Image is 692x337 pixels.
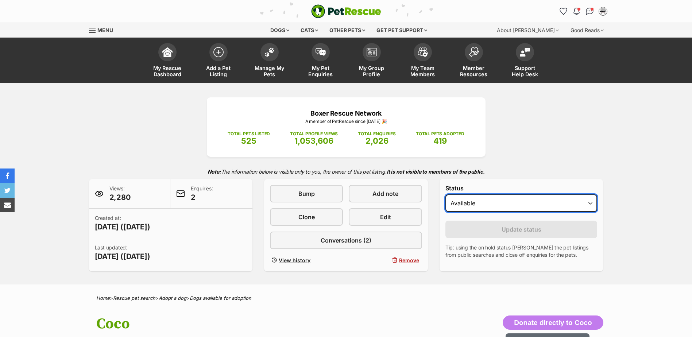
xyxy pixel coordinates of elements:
[191,185,213,202] p: Enquiries:
[397,39,448,83] a: My Team Members
[290,131,338,137] p: TOTAL PROFILE VIEWS
[599,8,607,15] img: Boxer Rescue Network Australia profile pic
[366,136,388,146] span: 2,026
[349,255,422,266] button: Remove
[445,221,598,238] button: Update status
[499,39,550,83] a: Support Help Desk
[298,213,315,221] span: Clone
[294,136,333,146] span: 1,053,606
[416,131,464,137] p: TOTAL PETS ADOPTED
[96,315,405,332] h1: Coco
[372,189,398,198] span: Add note
[89,23,118,36] a: Menu
[270,232,422,249] a: Conversations (2)
[597,5,609,17] button: My account
[96,295,110,301] a: Home
[304,65,337,77] span: My Pet Enquiries
[399,256,419,264] span: Remove
[253,65,286,77] span: Manage My Pets
[190,295,251,301] a: Dogs available for adoption
[218,118,475,125] p: A member of PetRescue since [DATE] 🎉
[113,295,155,301] a: Rescue pet search
[349,185,422,202] a: Add note
[349,208,422,226] a: Edit
[193,39,244,83] a: Add a Pet Listing
[191,192,213,202] span: 2
[270,208,343,226] a: Clone
[109,192,131,202] span: 2,280
[445,244,598,259] p: Tip: using the on hold status [PERSON_NAME] the pet listings from public searches and close off e...
[433,136,447,146] span: 419
[469,47,479,57] img: member-resources-icon-8e73f808a243e03378d46382f2149f9095a855e16c252ad45f914b54edf8863c.svg
[380,213,391,221] span: Edit
[311,4,381,18] a: PetRescue
[324,23,370,38] div: Other pets
[270,185,343,202] a: Bump
[95,222,150,232] span: [DATE] ([DATE])
[97,27,113,33] span: Menu
[418,47,428,57] img: team-members-icon-5396bd8760b3fe7c0b43da4ab00e1e3bb1a5d9ba89233759b79545d2d3fc5d0d.svg
[573,8,579,15] img: notifications-46538b983faf8c2785f20acdc204bb7945ddae34d4c08c2a6579f10ce5e182be.svg
[279,256,310,264] span: View history
[218,108,475,118] p: Boxer Rescue Network
[584,5,596,17] a: Conversations
[78,295,614,301] div: > > >
[228,131,270,137] p: TOTAL PETS LISTED
[213,47,224,57] img: add-pet-listing-icon-0afa8454b4691262ce3f59096e99ab1cd57d4a30225e0717b998d2c9b9846f56.svg
[321,236,371,245] span: Conversations (2)
[109,185,131,202] p: Views:
[367,48,377,57] img: group-profile-icon-3fa3cf56718a62981997c0bc7e787c4b2cf8bcc04b72c1350f741eb67cf2f40e.svg
[95,244,150,262] p: Last updated:
[492,23,564,38] div: About [PERSON_NAME]
[371,23,432,38] div: Get pet support
[387,168,485,175] strong: It is not visible to members of the public.
[270,255,343,266] a: View history
[503,315,603,330] button: Donate directly to Coco
[159,295,186,301] a: Adopt a dog
[509,65,541,77] span: Support Help Desk
[520,48,530,57] img: help-desk-icon-fdf02630f3aa405de69fd3d07c3f3aa587a6932b1a1747fa1d2bba05be0121f9.svg
[448,39,499,83] a: Member Resources
[202,65,235,77] span: Add a Pet Listing
[406,65,439,77] span: My Team Members
[316,48,326,56] img: pet-enquiries-icon-7e3ad2cf08bfb03b45e93fb7055b45f3efa6380592205ae92323e6603595dc1f.svg
[565,23,609,38] div: Good Reads
[298,189,315,198] span: Bump
[162,47,173,57] img: dashboard-icon-eb2f2d2d3e046f16d808141f083e7271f6b2e854fb5c12c21221c1fb7104beca.svg
[264,47,275,57] img: manage-my-pets-icon-02211641906a0b7f246fdf0571729dbe1e7629f14944591b6c1af311fb30b64b.svg
[151,65,184,77] span: My Rescue Dashboard
[558,5,609,17] ul: Account quick links
[295,23,323,38] div: Cats
[571,5,583,17] button: Notifications
[295,39,346,83] a: My Pet Enquiries
[502,225,541,234] span: Update status
[346,39,397,83] a: My Group Profile
[89,164,603,179] p: The information below is visible only to you, the owner of this pet listing.
[558,5,569,17] a: Favourites
[311,4,381,18] img: logo-e224e6f780fb5917bec1dbf3a21bbac754714ae5b6737aabdf751b685950b380.svg
[208,168,221,175] strong: Note:
[355,65,388,77] span: My Group Profile
[244,39,295,83] a: Manage My Pets
[445,185,598,191] label: Status
[457,65,490,77] span: Member Resources
[265,23,294,38] div: Dogs
[95,214,150,232] p: Created at:
[358,131,395,137] p: TOTAL ENQUIRIES
[586,8,594,15] img: chat-41dd97257d64d25036548639549fe6c8038ab92f7586957e7f3b1b290dea8141.svg
[142,39,193,83] a: My Rescue Dashboard
[241,136,256,146] span: 525
[95,251,150,262] span: [DATE] ([DATE])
